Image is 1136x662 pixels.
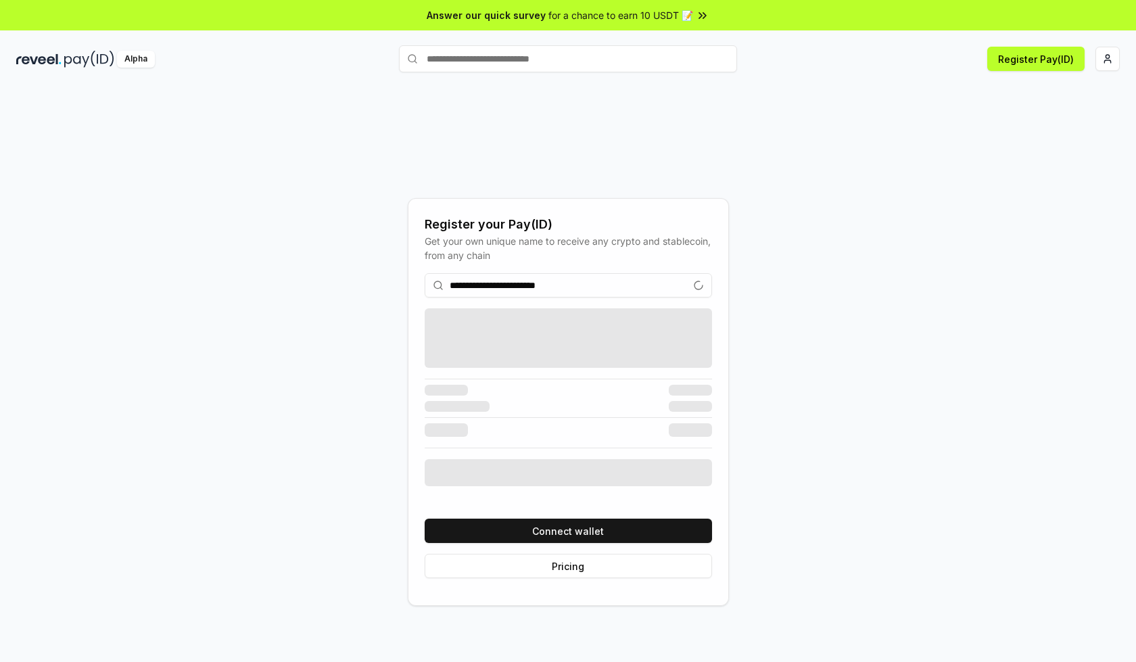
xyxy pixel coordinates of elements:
div: Register your Pay(ID) [425,215,712,234]
img: pay_id [64,51,114,68]
span: for a chance to earn 10 USDT 📝 [548,8,693,22]
button: Register Pay(ID) [987,47,1085,71]
span: Answer our quick survey [427,8,546,22]
div: Get your own unique name to receive any crypto and stablecoin, from any chain [425,234,712,262]
div: Alpha [117,51,155,68]
button: Connect wallet [425,519,712,543]
button: Pricing [425,554,712,578]
img: reveel_dark [16,51,62,68]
